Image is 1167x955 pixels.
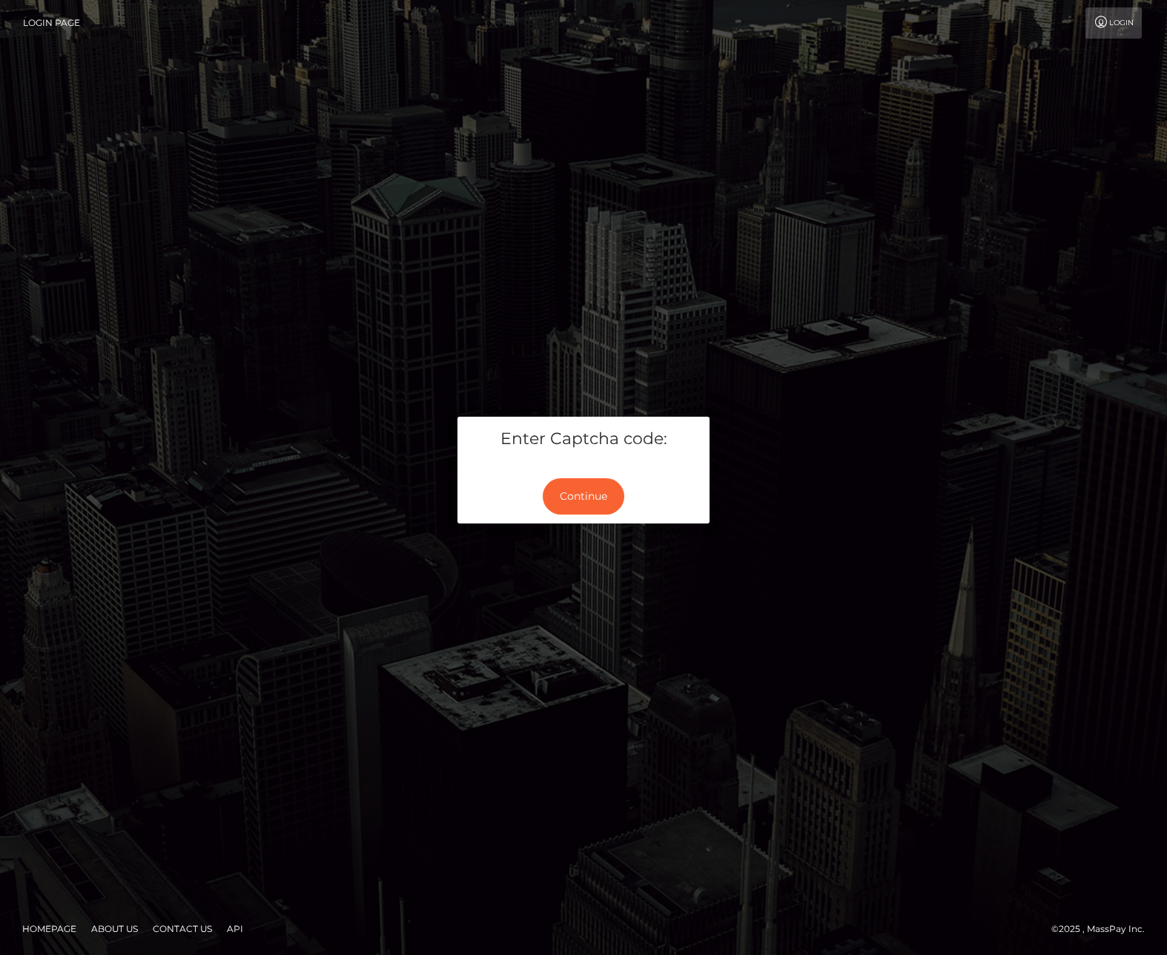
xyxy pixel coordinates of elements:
[23,7,80,39] a: Login Page
[469,428,698,451] h5: Enter Captcha code:
[147,917,218,940] a: Contact Us
[543,478,624,515] button: Continue
[16,917,82,940] a: Homepage
[85,917,144,940] a: About Us
[221,917,249,940] a: API
[1051,921,1156,937] div: © 2025 , MassPay Inc.
[1085,7,1142,39] a: Login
